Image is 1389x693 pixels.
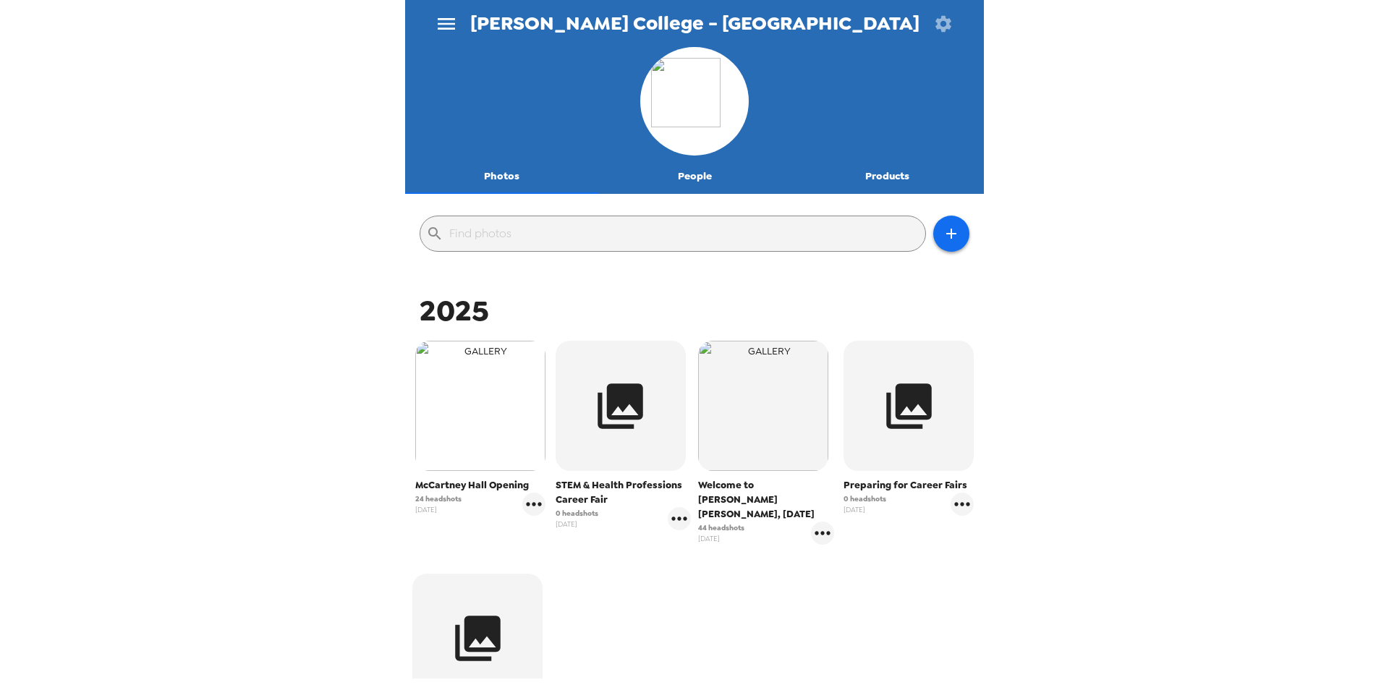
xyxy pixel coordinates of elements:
span: Welcome to [PERSON_NAME] [PERSON_NAME], [DATE] [698,478,834,522]
img: org logo [651,58,738,145]
span: McCartney Hall Opening [415,478,545,493]
button: Products [791,159,984,194]
span: 0 headshots [844,493,886,504]
span: 24 headshots [415,493,462,504]
span: 44 headshots [698,522,744,533]
button: Photos [405,159,598,194]
span: Preparing for Career Fairs [844,478,974,493]
button: gallery menu [522,493,545,516]
span: [PERSON_NAME] College - [GEOGRAPHIC_DATA] [470,14,919,33]
button: gallery menu [668,507,691,530]
img: gallery [698,341,828,471]
span: 0 headshots [556,508,598,519]
button: gallery menu [811,522,834,545]
span: [DATE] [415,504,462,515]
button: People [598,159,791,194]
img: gallery [415,341,545,471]
span: 2025 [420,292,489,330]
span: [DATE] [844,504,886,515]
span: [DATE] [556,519,598,530]
span: [DATE] [698,533,744,544]
span: STEM & Health Professions Career Fair [556,478,692,507]
input: Find photos [449,222,919,245]
button: gallery menu [951,493,974,516]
